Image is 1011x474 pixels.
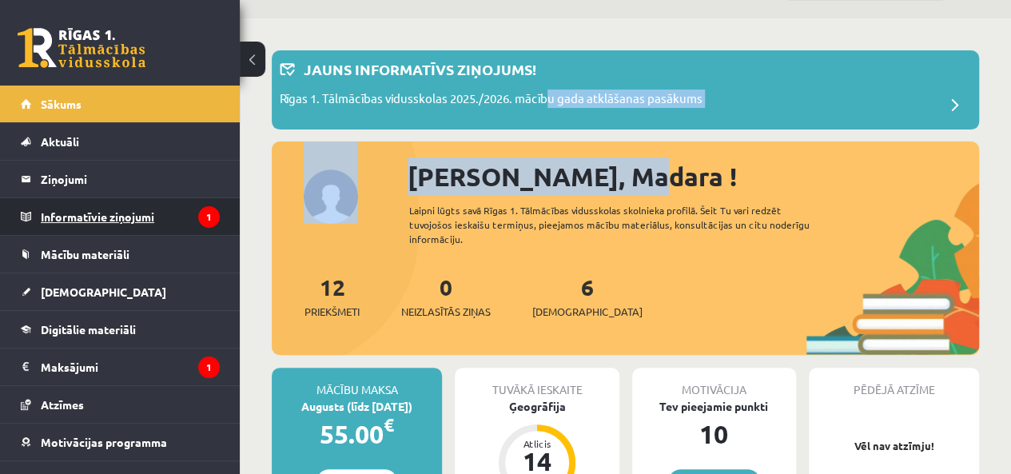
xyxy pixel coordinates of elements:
a: 0Neizlasītās ziņas [401,273,491,320]
a: Maksājumi1 [21,349,220,385]
a: Mācību materiāli [21,236,220,273]
span: Motivācijas programma [41,435,167,449]
a: Aktuāli [21,123,220,160]
span: Neizlasītās ziņas [401,304,491,320]
span: Aktuāli [41,134,79,149]
span: Priekšmeti [304,304,360,320]
a: Informatīvie ziņojumi1 [21,198,220,235]
a: Digitālie materiāli [21,311,220,348]
i: 1 [198,356,220,378]
div: [PERSON_NAME], Madara ! [408,157,979,196]
div: 14 [513,448,561,474]
p: Vēl nav atzīmju! [817,438,971,454]
a: 12Priekšmeti [304,273,360,320]
a: [DEMOGRAPHIC_DATA] [21,273,220,310]
p: Jauns informatīvs ziņojums! [304,58,536,80]
a: Rīgas 1. Tālmācības vidusskola [18,28,145,68]
legend: Informatīvie ziņojumi [41,198,220,235]
a: Ziņojumi [21,161,220,197]
a: Atzīmes [21,386,220,423]
span: [DEMOGRAPHIC_DATA] [532,304,643,320]
a: Jauns informatīvs ziņojums! Rīgas 1. Tālmācības vidusskolas 2025./2026. mācību gada atklāšanas pa... [280,58,971,121]
div: Tev pieejamie punkti [632,398,796,415]
a: Motivācijas programma [21,424,220,460]
div: Laipni lūgts savā Rīgas 1. Tālmācības vidusskolas skolnieka profilā. Šeit Tu vari redzēt tuvojošo... [409,203,834,246]
a: 6[DEMOGRAPHIC_DATA] [532,273,643,320]
div: Motivācija [632,368,796,398]
legend: Maksājumi [41,349,220,385]
span: Sākums [41,97,82,111]
span: € [384,413,394,436]
span: Atzīmes [41,397,84,412]
span: Digitālie materiāli [41,322,136,337]
div: Atlicis [513,439,561,448]
span: Mācību materiāli [41,247,129,261]
legend: Ziņojumi [41,161,220,197]
div: Augusts (līdz [DATE]) [272,398,442,415]
i: 1 [198,206,220,228]
div: Mācību maksa [272,368,442,398]
div: Ģeogrāfija [455,398,619,415]
a: Sākums [21,86,220,122]
span: [DEMOGRAPHIC_DATA] [41,285,166,299]
div: 55.00 [272,415,442,453]
div: 10 [632,415,796,453]
div: Pēdējā atzīme [809,368,979,398]
div: Tuvākā ieskaite [455,368,619,398]
p: Rīgas 1. Tālmācības vidusskolas 2025./2026. mācību gada atklāšanas pasākums [280,90,703,112]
